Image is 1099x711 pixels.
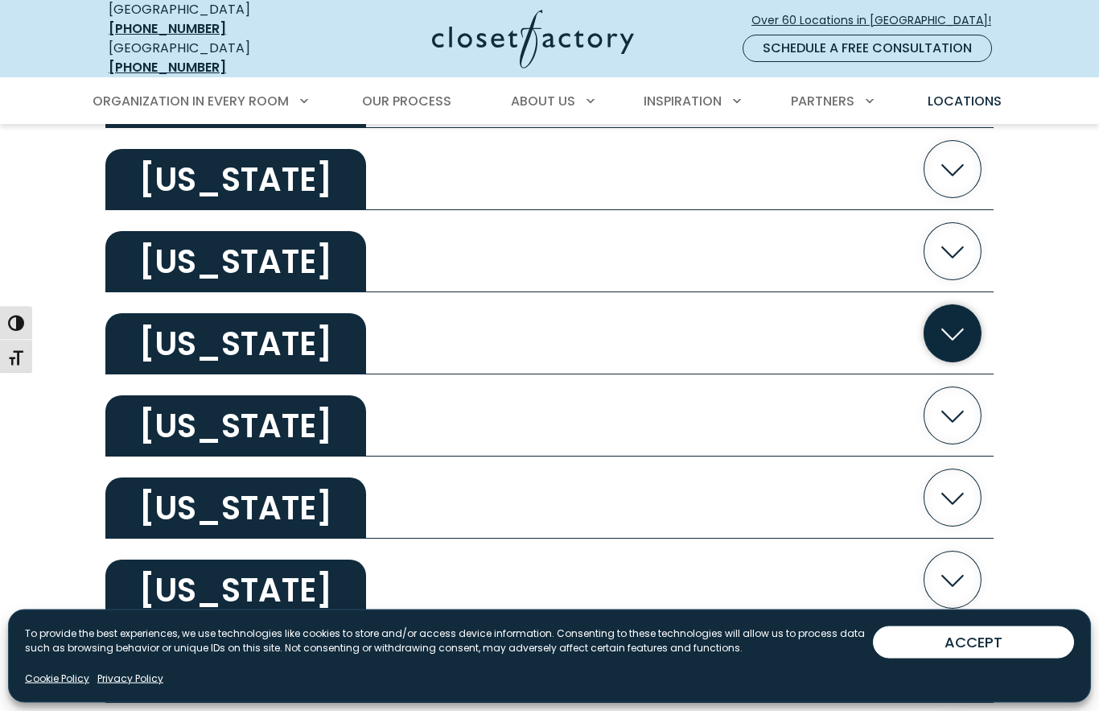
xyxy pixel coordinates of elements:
[105,314,366,375] h2: [US_STATE]
[928,92,1002,110] span: Locations
[873,626,1074,659] button: ACCEPT
[105,539,994,622] button: [US_STATE]
[432,10,634,68] img: Closet Factory Logo
[105,211,994,293] button: [US_STATE]
[105,232,366,293] h2: [US_STATE]
[81,79,1018,124] nav: Primary Menu
[105,375,994,457] button: [US_STATE]
[362,92,451,110] span: Our Process
[109,58,226,76] a: [PHONE_NUMBER]
[25,626,873,655] p: To provide the best experiences, we use technologies like cookies to store and/or access device i...
[751,6,1005,35] a: Over 60 Locations in [GEOGRAPHIC_DATA]!
[751,12,1004,29] span: Over 60 Locations in [GEOGRAPHIC_DATA]!
[105,396,366,457] h2: [US_STATE]
[25,672,89,686] a: Cookie Policy
[791,92,854,110] span: Partners
[105,457,994,539] button: [US_STATE]
[743,35,992,62] a: Schedule a Free Consultation
[97,672,163,686] a: Privacy Policy
[105,129,994,211] button: [US_STATE]
[644,92,722,110] span: Inspiration
[105,293,994,375] button: [US_STATE]
[109,39,306,77] div: [GEOGRAPHIC_DATA]
[105,150,366,211] h2: [US_STATE]
[93,92,289,110] span: Organization in Every Room
[105,478,366,539] h2: [US_STATE]
[105,560,366,622] h2: [US_STATE]
[511,92,575,110] span: About Us
[109,19,226,38] a: [PHONE_NUMBER]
